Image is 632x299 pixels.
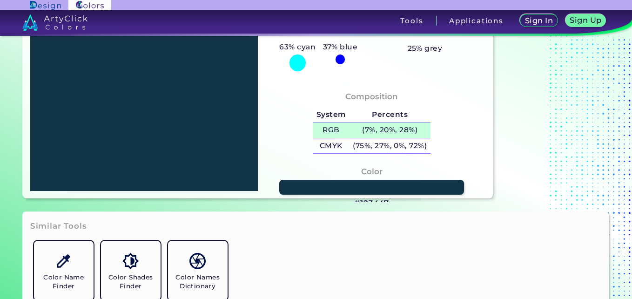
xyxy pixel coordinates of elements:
a: Sign In [522,15,556,27]
h3: #123447 [354,198,389,209]
h5: Sign Up [571,17,600,24]
h5: 37% blue [319,41,361,53]
h5: Percents [350,107,430,122]
h5: CMYK [313,138,349,154]
h5: (75%, 27%, 0%, 72%) [350,138,430,154]
img: icon_color_shades.svg [122,253,139,269]
h3: Tools [400,17,423,24]
img: logo_artyclick_colors_white.svg [22,14,88,31]
a: Sign Up [567,15,604,27]
img: icon_color_name_finder.svg [55,253,72,269]
h5: Color Name Finder [38,273,90,291]
h4: Composition [345,90,398,103]
h5: System [313,107,349,122]
img: ArtyClick Design logo [30,1,61,10]
img: icon_color_names_dictionary.svg [189,253,206,269]
h5: Sign In [526,17,551,24]
h5: (7%, 20%, 28%) [350,122,430,138]
h3: Applications [449,17,504,24]
h4: Color [361,165,383,178]
h5: Color Names Dictionary [172,273,224,291]
h5: 25% grey [408,42,443,54]
h5: RGB [313,122,349,138]
h5: 63% cyan [276,41,319,53]
h5: Color Shades Finder [105,273,157,291]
